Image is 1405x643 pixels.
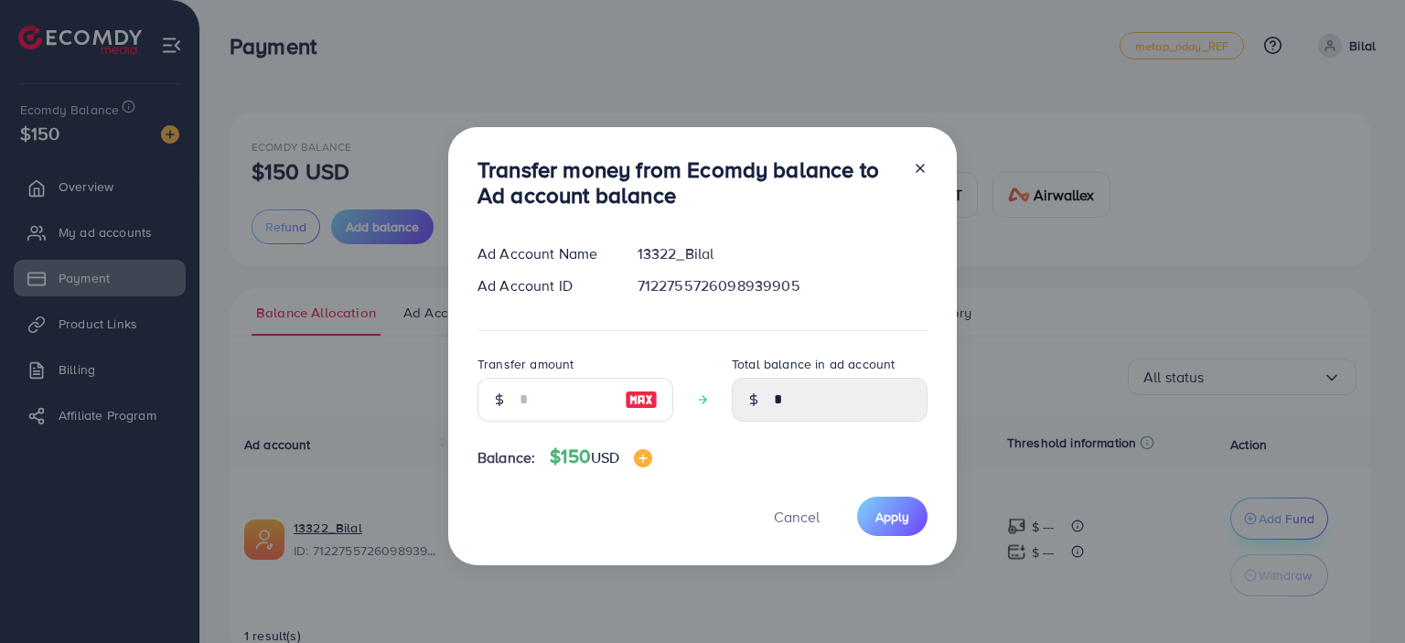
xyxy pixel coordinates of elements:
[550,445,652,468] h4: $150
[751,497,842,536] button: Cancel
[774,507,820,527] span: Cancel
[623,243,942,264] div: 13322_Bilal
[875,508,909,526] span: Apply
[634,449,652,467] img: image
[857,497,928,536] button: Apply
[477,355,574,373] label: Transfer amount
[732,355,895,373] label: Total balance in ad account
[477,447,535,468] span: Balance:
[625,389,658,411] img: image
[591,447,619,467] span: USD
[463,243,623,264] div: Ad Account Name
[623,275,942,296] div: 7122755726098939905
[463,275,623,296] div: Ad Account ID
[1327,561,1391,629] iframe: Chat
[477,156,898,209] h3: Transfer money from Ecomdy balance to Ad account balance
